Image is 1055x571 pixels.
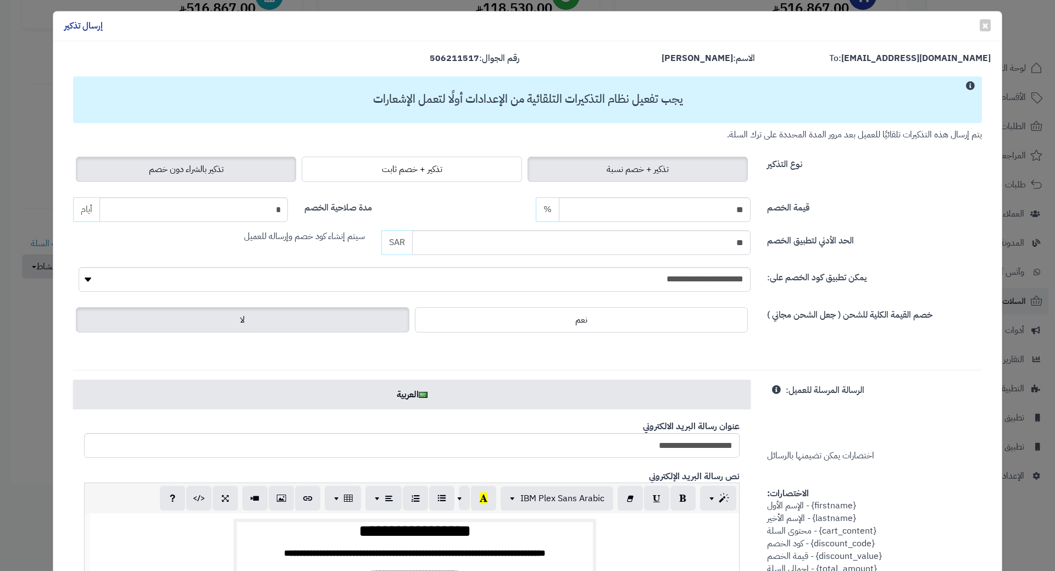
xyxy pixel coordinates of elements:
strong: [EMAIL_ADDRESS][DOMAIN_NAME] [841,52,991,65]
span: % [543,203,552,216]
label: نوع التذكير [767,154,802,171]
span: سيتم إنشاء كود خصم وإرساله للعميل [244,230,365,243]
label: To: [829,52,991,65]
span: SAR [381,230,412,255]
label: قيمة الخصم [767,197,809,214]
h3: يجب تفعيل نظام التذكيرات التلقائية من الإعدادات أولًا لتعمل الإشعارات [79,93,978,106]
label: رقم الجوال: [430,52,519,65]
h4: إرسال تذكير [64,20,103,32]
a: العربية [73,380,751,409]
strong: 506211517 [430,52,479,65]
b: نص رسالة البريد الإلكتروني [649,470,740,483]
span: تذكير + خصم نسبة [607,163,669,176]
span: IBM Plex Sans Arabic [520,492,604,505]
strong: [PERSON_NAME] [662,52,733,65]
span: لا [240,313,245,326]
span: أيام [73,197,99,222]
label: الرسالة المرسلة للعميل: [786,380,864,397]
img: ar.png [419,392,427,398]
label: خصم القيمة الكلية للشحن ( جعل الشحن مجاني ) [767,304,932,321]
b: عنوان رسالة البريد الالكتروني [643,420,740,433]
label: يمكن تطبيق كود الخصم على: [767,267,867,284]
label: مدة صلاحية الخصم [304,197,372,214]
span: × [982,17,989,34]
label: الاسم: [662,52,755,65]
strong: الاختصارات: [767,487,809,500]
span: تذكير بالشراء دون خصم [149,163,224,176]
label: الحد الأدني لتطبيق الخصم [767,230,854,247]
span: نعم [575,313,587,326]
span: تذكير + خصم ثابت [382,163,442,176]
small: يتم إرسال هذه التذكيرات تلقائيًا للعميل بعد مرور المدة المحددة على ترك السلة. [727,128,982,141]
